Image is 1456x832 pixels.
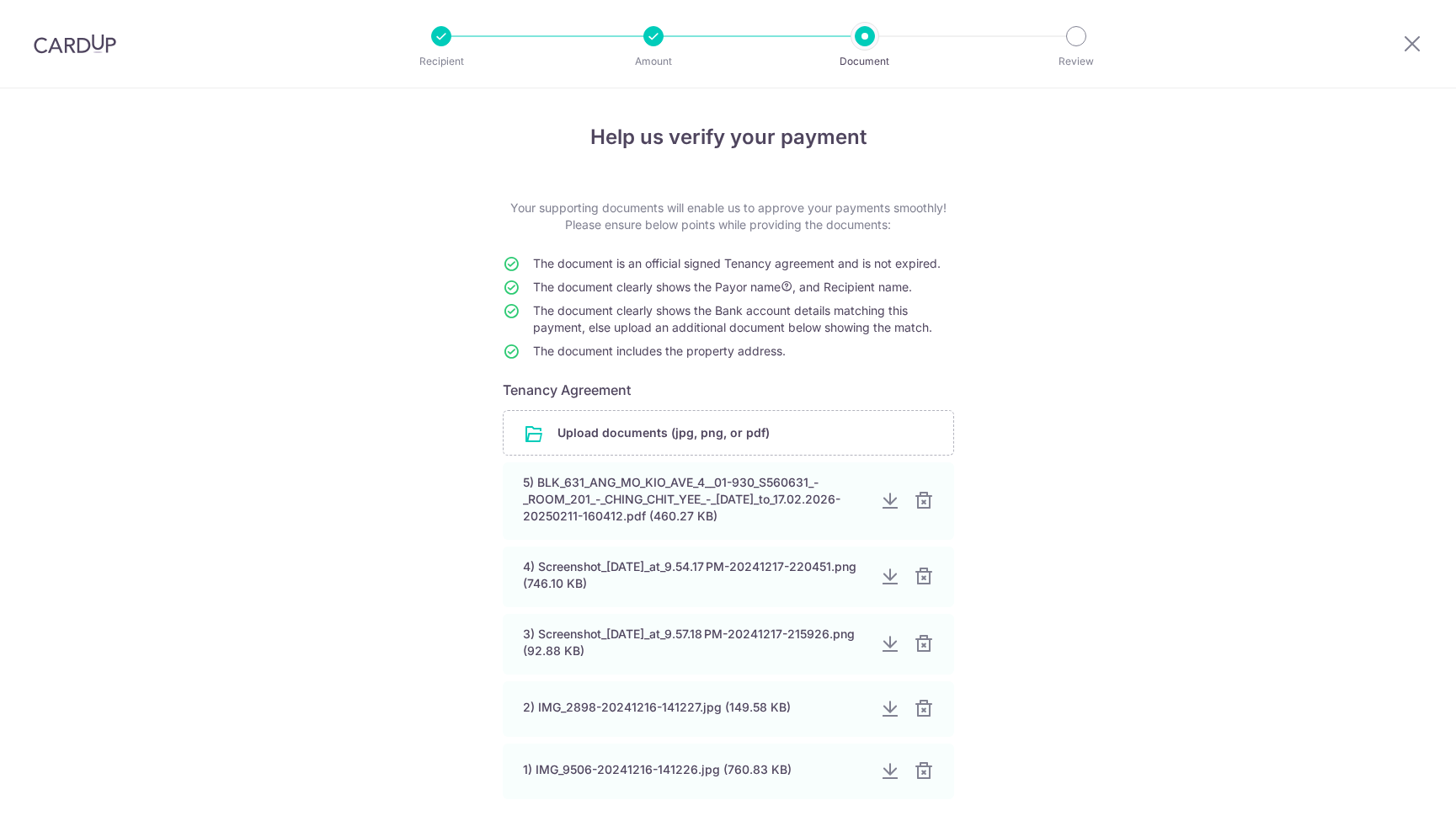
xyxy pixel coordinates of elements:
span: The document includes the property address. [533,344,786,358]
span: The document clearly shows the Payor name , and Recipient name. [533,280,912,294]
p: Recipient [379,53,504,70]
h6: Tenancy Agreement [503,380,954,400]
h4: Help us verify your payment [503,122,954,152]
div: 2) IMG_2898-20241216-141227.jpg (149.58 KB) [523,699,867,716]
div: Upload documents (jpg, png, or pdf) [503,410,954,456]
p: Review [1014,53,1139,70]
div: 3) Screenshot_[DATE]_at_9.57.18 PM-20241217-215926.png (92.88 KB) [523,626,867,659]
p: Your supporting documents will enable us to approve your payments smoothly! Please ensure below p... [503,200,954,233]
span: The document clearly shows the Bank account details matching this payment, else upload an additio... [533,303,932,334]
div: 5) BLK_631_ANG_MO_KIO_AVE_4__01-930_S560631_-_ROOM_201_-_CHING_CHIT_YEE_-_[DATE]_to_17.02.2026-20... [523,474,867,525]
div: 1) IMG_9506-20241216-141226.jpg (760.83 KB) [523,761,867,778]
p: Document [803,53,927,70]
span: The document is an official signed Tenancy agreement and is not expired. [533,256,941,270]
p: Amount [591,53,716,70]
div: 4) Screenshot_[DATE]_at_9.54.17 PM-20241217-220451.png (746.10 KB) [523,558,867,592]
img: CardUp [34,34,116,54]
